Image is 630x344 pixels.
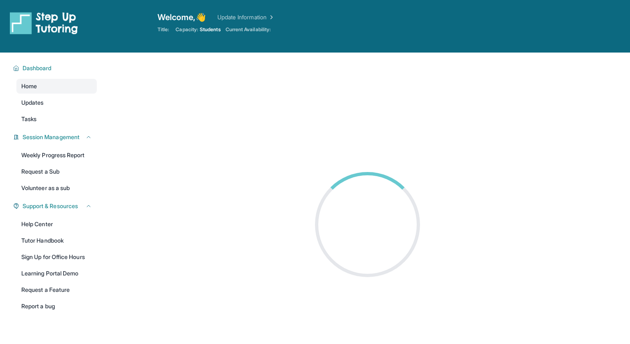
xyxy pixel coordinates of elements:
[23,133,80,141] span: Session Management
[21,99,44,107] span: Updates
[157,11,206,23] span: Welcome, 👋
[19,64,92,72] button: Dashboard
[21,115,37,123] span: Tasks
[16,250,97,264] a: Sign Up for Office Hours
[19,202,92,210] button: Support & Resources
[267,13,275,21] img: Chevron Right
[157,26,169,33] span: Title:
[16,148,97,163] a: Weekly Progress Report
[23,202,78,210] span: Support & Resources
[16,233,97,248] a: Tutor Handbook
[16,181,97,195] a: Volunteer as a sub
[16,79,97,94] a: Home
[176,26,198,33] span: Capacity:
[10,11,78,34] img: logo
[23,64,52,72] span: Dashboard
[16,299,97,314] a: Report a bug
[226,26,271,33] span: Current Availability:
[16,112,97,126] a: Tasks
[19,133,92,141] button: Session Management
[200,26,221,33] span: Students
[217,13,275,21] a: Update Information
[16,282,97,297] a: Request a Feature
[16,164,97,179] a: Request a Sub
[21,82,37,90] span: Home
[16,217,97,232] a: Help Center
[16,266,97,281] a: Learning Portal Demo
[16,95,97,110] a: Updates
